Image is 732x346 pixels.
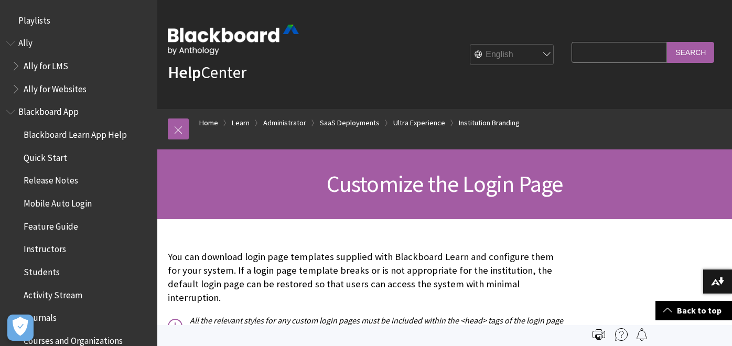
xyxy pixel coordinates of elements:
select: Site Language Selector [470,45,554,66]
span: Quick Start [24,149,67,163]
a: Learn [232,116,250,129]
span: Journals [24,309,57,323]
img: Follow this page [636,328,648,341]
span: Playlists [18,12,50,26]
p: All the relevant styles for any custom login pages must be included within the <head> tags of the... [168,315,566,338]
nav: Book outline for Playlists [6,12,151,29]
span: Blackboard App [18,103,79,117]
nav: Book outline for Anthology Ally Help [6,35,151,98]
a: Institution Branding [459,116,520,129]
strong: Help [168,62,201,83]
a: HelpCenter [168,62,246,83]
a: SaaS Deployments [320,116,380,129]
span: Ally for Websites [24,80,87,94]
img: More help [615,328,628,341]
button: Open Preferences [7,315,34,341]
span: Instructors [24,241,66,255]
a: Ultra Experience [393,116,445,129]
span: Students [24,263,60,277]
span: Release Notes [24,172,78,186]
img: Print [593,328,605,341]
p: You can download login page templates supplied with Blackboard Learn and configure them for your ... [168,250,566,305]
input: Search [667,42,714,62]
a: Back to top [655,301,732,320]
span: Ally for LMS [24,57,68,71]
span: Feature Guide [24,218,78,232]
span: Activity Stream [24,286,82,300]
span: Mobile Auto Login [24,194,92,209]
img: Blackboard by Anthology [168,25,299,55]
a: Home [199,116,218,129]
span: Blackboard Learn App Help [24,126,127,140]
a: Administrator [263,116,306,129]
span: Customize the Login Page [327,169,563,198]
span: Ally [18,35,33,49]
span: Courses and Organizations [24,332,123,346]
